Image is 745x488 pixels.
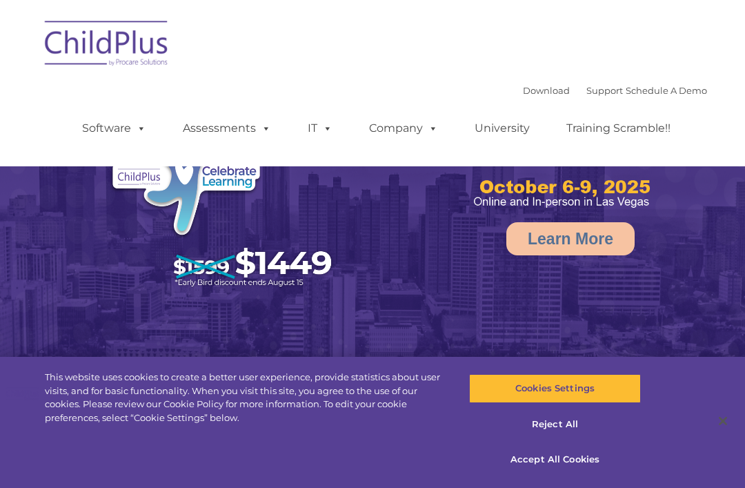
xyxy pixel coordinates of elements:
button: Accept All Cookies [469,445,640,474]
a: Support [586,85,623,96]
button: Close [708,406,738,436]
a: Training Scramble!! [553,115,684,142]
a: IT [294,115,346,142]
button: Cookies Settings [469,374,640,403]
a: Assessments [169,115,285,142]
font: | [523,85,707,96]
a: Schedule A Demo [626,85,707,96]
a: Company [355,115,452,142]
a: Learn More [506,222,635,255]
div: This website uses cookies to create a better user experience, provide statistics about user visit... [45,371,447,424]
a: University [461,115,544,142]
img: ChildPlus by Procare Solutions [38,11,176,80]
a: Software [68,115,160,142]
a: Download [523,85,570,96]
button: Reject All [469,410,640,439]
